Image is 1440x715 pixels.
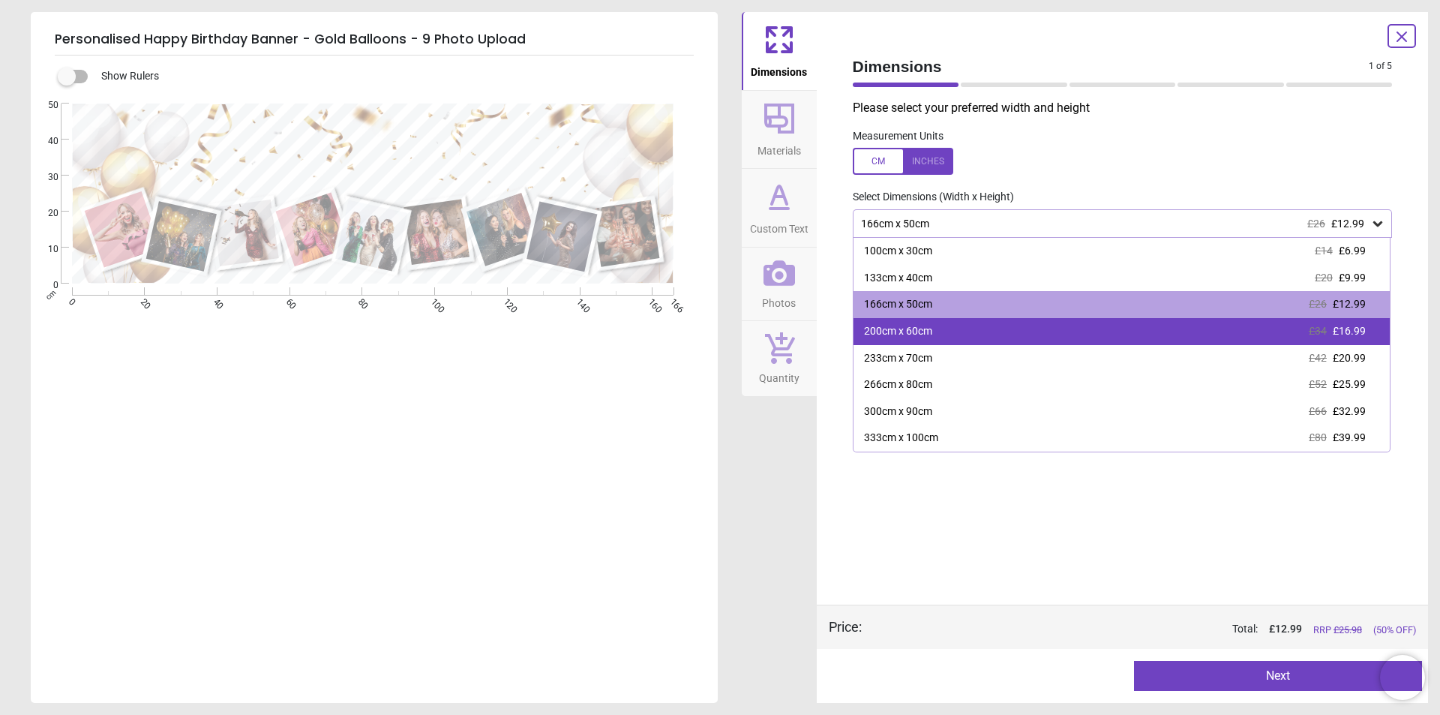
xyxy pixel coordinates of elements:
[757,137,801,159] span: Materials
[853,56,1369,77] span: Dimensions
[1333,325,1366,337] span: £16.99
[1313,623,1362,637] span: RRP
[30,279,58,292] span: 0
[742,169,817,247] button: Custom Text
[1333,352,1366,364] span: £20.99
[864,244,932,259] div: 100cm x 30cm
[1333,378,1366,390] span: £25.99
[864,431,938,446] div: 333cm x 100cm
[742,91,817,169] button: Materials
[1309,298,1327,310] span: £26
[1134,661,1422,691] button: Next
[1369,60,1392,73] span: 1 of 5
[742,321,817,396] button: Quantity
[864,377,932,392] div: 266cm x 80cm
[30,135,58,148] span: 40
[864,297,932,312] div: 166cm x 50cm
[30,99,58,112] span: 50
[1309,405,1327,417] span: £66
[1269,622,1302,637] span: £
[864,271,932,286] div: 133cm x 40cm
[1339,272,1366,284] span: £9.99
[841,190,1014,205] label: Select Dimensions (Width x Height)
[1333,431,1366,443] span: £39.99
[1275,623,1302,635] span: 12.99
[1333,624,1362,635] span: £ 25.98
[859,218,1371,230] div: 166cm x 50cm
[1333,298,1366,310] span: £12.99
[853,100,1405,116] p: Please select your preferred width and height
[884,622,1417,637] div: Total:
[1307,218,1325,230] span: £26
[1309,325,1327,337] span: £34
[853,129,943,144] label: Measurement Units
[30,171,58,184] span: 30
[55,24,694,56] h5: Personalised Happy Birthday Banner - Gold Balloons - 9 Photo Upload
[864,404,932,419] div: 300cm x 90cm
[30,207,58,220] span: 20
[742,248,817,321] button: Photos
[751,58,807,80] span: Dimensions
[1331,218,1364,230] span: £12.99
[759,364,799,386] span: Quantity
[1333,405,1366,417] span: £32.99
[30,243,58,256] span: 10
[864,351,932,366] div: 233cm x 70cm
[67,68,718,86] div: Show Rulers
[762,289,796,311] span: Photos
[829,617,862,636] div: Price :
[1380,655,1425,700] iframe: Brevo live chat
[1339,245,1366,257] span: £6.99
[742,12,817,90] button: Dimensions
[1309,431,1327,443] span: £80
[1315,245,1333,257] span: £14
[1309,378,1327,390] span: £52
[864,324,932,339] div: 200cm x 60cm
[750,215,808,237] span: Custom Text
[1309,352,1327,364] span: £42
[1373,623,1416,637] span: (50% OFF)
[1315,272,1333,284] span: £20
